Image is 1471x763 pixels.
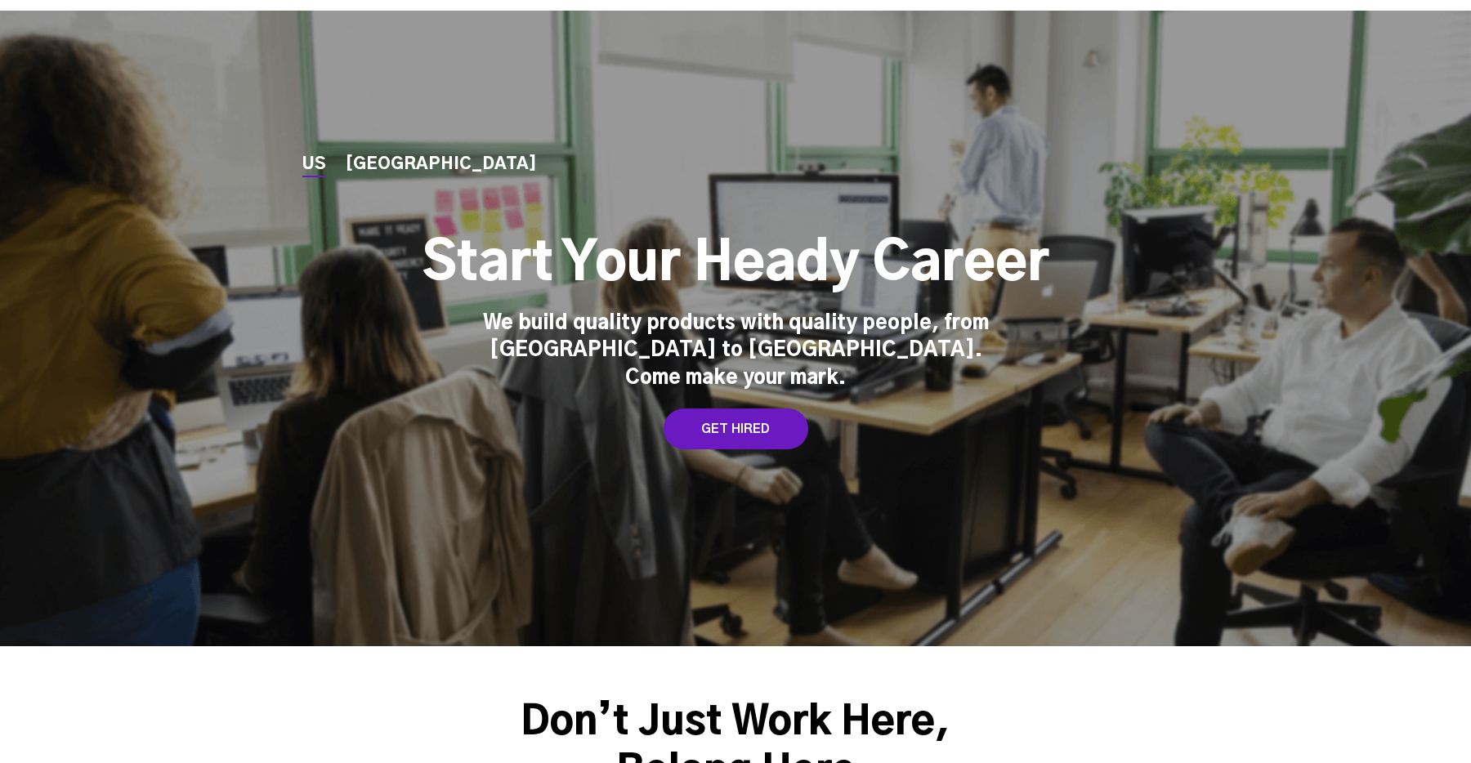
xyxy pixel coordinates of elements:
[664,408,808,449] a: GET HIRED
[302,156,326,173] a: US
[482,310,989,393] div: We build quality products with quality people, from [GEOGRAPHIC_DATA] to [GEOGRAPHIC_DATA]. Come ...
[423,232,1049,297] h1: Start Your Heady Career
[346,156,537,173] a: [GEOGRAPHIC_DATA]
